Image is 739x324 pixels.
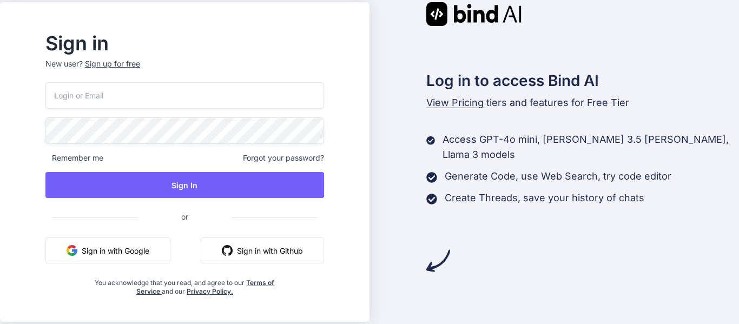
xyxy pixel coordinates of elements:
a: Privacy Policy. [187,287,233,295]
h2: Sign in [45,35,324,52]
button: Sign In [45,172,324,198]
span: Remember me [45,153,103,163]
button: Sign in with Github [201,237,324,263]
img: github [222,245,233,256]
h2: Log in to access Bind AI [426,69,739,92]
p: Generate Code, use Web Search, try code editor [445,169,671,184]
img: arrow [426,249,450,273]
p: New user? [45,58,324,82]
img: google [67,245,77,256]
div: Sign up for free [85,58,140,69]
span: or [138,203,232,230]
span: View Pricing [426,97,484,108]
p: Access GPT-4o mini, [PERSON_NAME] 3.5 [PERSON_NAME], Llama 3 models [443,132,739,162]
p: tiers and features for Free Tier [426,95,739,110]
img: Bind AI logo [426,2,522,26]
button: Sign in with Google [45,237,170,263]
input: Login or Email [45,82,324,109]
div: You acknowledge that you read, and agree to our and our [92,272,278,296]
p: Create Threads, save your history of chats [445,190,644,206]
span: Forgot your password? [243,153,324,163]
a: Terms of Service [136,279,275,295]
